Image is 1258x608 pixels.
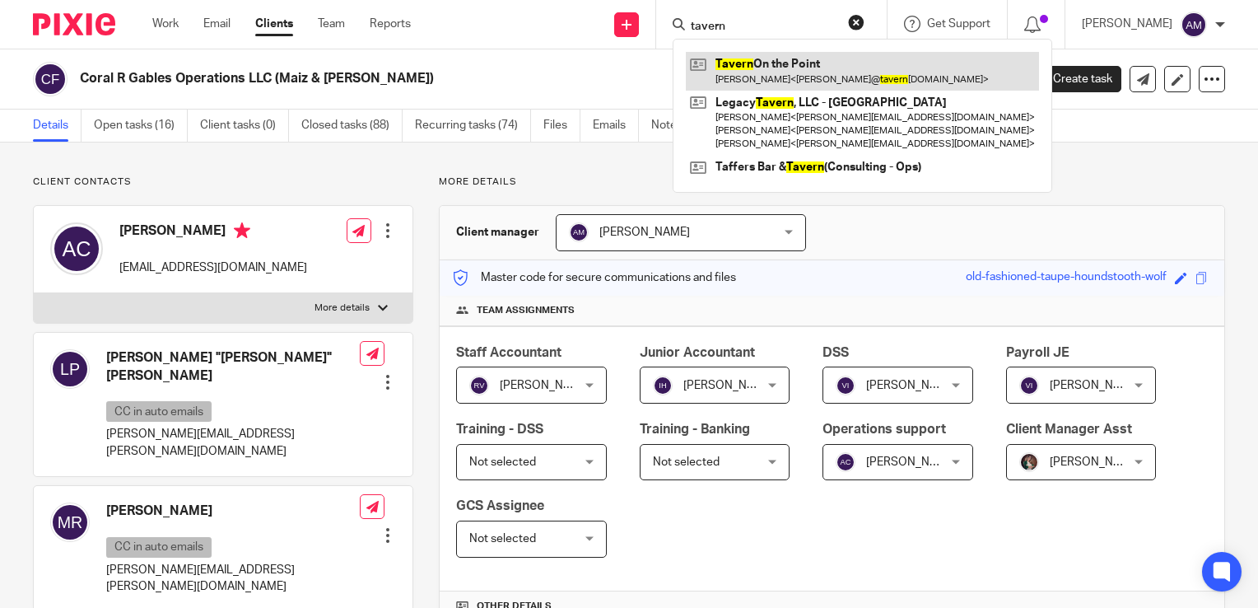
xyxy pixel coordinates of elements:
span: [PERSON_NAME] [866,456,957,468]
p: [PERSON_NAME][EMAIL_ADDRESS][PERSON_NAME][DOMAIN_NAME] [106,426,360,460]
span: DSS [822,346,849,359]
img: svg%3E [50,503,90,542]
img: svg%3E [33,62,68,96]
a: Create task [1026,66,1121,92]
img: svg%3E [1181,12,1207,38]
a: Email [203,16,231,32]
img: Pixie [33,13,115,35]
span: Staff Accountant [456,346,561,359]
p: Client contacts [33,175,413,189]
span: GCS Assignee [456,499,544,512]
h4: [PERSON_NAME] [106,503,360,520]
p: CC in auto emails [106,537,212,558]
a: Work [152,16,179,32]
a: Client tasks (0) [200,110,289,142]
img: svg%3E [836,376,855,395]
span: [PERSON_NAME] [500,380,590,391]
p: CC in auto emails [106,401,212,422]
img: svg%3E [1019,376,1039,395]
span: Get Support [927,18,990,30]
span: [PERSON_NAME] [599,227,690,238]
p: More details [439,175,1225,189]
a: Open tasks (16) [94,110,188,142]
span: Not selected [653,456,720,468]
img: svg%3E [469,376,489,395]
a: Emails [593,110,639,142]
h2: Coral R Gables Operations LLC (Maiz & [PERSON_NAME]) [80,70,817,87]
button: Clear [848,14,864,30]
span: [PERSON_NAME] [1050,380,1140,391]
a: Clients [255,16,293,32]
i: Primary [234,222,250,239]
span: [PERSON_NAME] [866,380,957,391]
a: Recurring tasks (74) [415,110,531,142]
h4: [PERSON_NAME] [119,222,307,243]
p: [PERSON_NAME] [1082,16,1172,32]
span: Not selected [469,456,536,468]
p: Master code for secure communications and files [452,269,736,286]
span: Team assignments [477,304,575,317]
p: More details [314,302,370,315]
a: Notes (0) [651,110,711,142]
img: Profile%20picture%20JUS.JPG [1019,452,1039,472]
span: [PERSON_NAME] [683,380,774,391]
img: svg%3E [50,222,103,275]
span: Training - Banking [640,423,750,436]
img: svg%3E [50,349,90,389]
img: svg%3E [836,452,855,472]
a: Reports [370,16,411,32]
img: svg%3E [653,376,673,395]
div: old-fashioned-taupe-houndstooth-wolf [966,269,1167,288]
a: Details [33,110,82,142]
p: [PERSON_NAME][EMAIL_ADDRESS][PERSON_NAME][DOMAIN_NAME] [106,562,360,596]
span: Client Manager Asst [1006,423,1132,436]
p: [EMAIL_ADDRESS][DOMAIN_NAME] [119,260,307,276]
input: Search [689,20,837,35]
span: Junior Accountant [640,346,755,359]
span: [PERSON_NAME] [1050,456,1140,468]
span: Training - DSS [456,423,543,436]
h3: Client manager [456,224,539,241]
a: Team [318,16,345,32]
span: Not selected [469,533,536,545]
a: Closed tasks (88) [301,110,403,142]
span: Operations support [822,423,946,436]
span: Payroll JE [1006,346,1069,359]
h4: [PERSON_NAME] "[PERSON_NAME]" [PERSON_NAME] [106,349,360,385]
img: svg%3E [569,222,589,242]
a: Files [543,110,580,142]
